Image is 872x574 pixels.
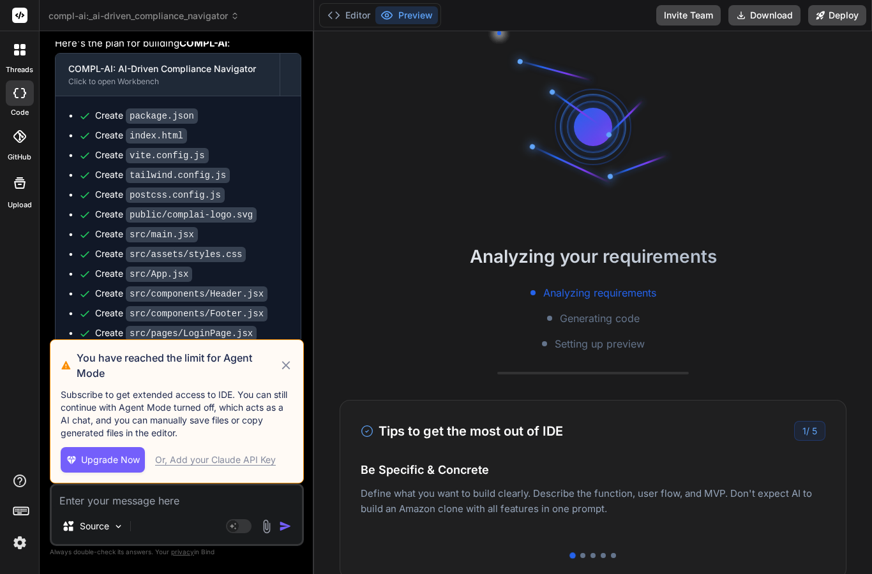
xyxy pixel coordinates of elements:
code: src/pages/LoginPage.jsx [126,326,257,341]
button: Download [728,5,801,26]
code: src/components/Footer.jsx [126,306,267,321]
img: Pick Models [113,521,124,532]
div: Or, Add your Claude API Key [155,453,276,466]
h4: Be Specific & Concrete [361,461,825,478]
div: Create [95,287,267,300]
div: Create [95,168,230,182]
img: attachment [259,519,274,534]
span: privacy [171,548,194,556]
label: threads [6,64,33,75]
div: Create [95,307,267,320]
div: / [794,421,825,441]
div: Create [95,247,246,261]
strong: COMPL-AI [179,37,227,49]
code: index.html [126,128,187,143]
button: Editor [322,6,375,24]
span: Upgrade Now [81,453,140,466]
code: src/assets/styles.css [126,247,246,262]
h3: Tips to get the most out of IDE [361,422,563,441]
label: code [11,107,29,118]
code: tailwind.config.js [126,168,230,183]
img: settings [9,532,31,554]
code: src/App.jsx [126,267,192,282]
p: Subscribe to get extended access to IDE. You can still continue with Agent Mode turned off, which... [61,388,293,439]
h3: You have reached the limit for Agent Mode [77,350,279,381]
button: Upgrade Now [61,447,145,473]
label: Upload [8,200,32,210]
p: Source [80,520,109,533]
div: Create [95,109,198,122]
code: vite.config.js [126,148,209,163]
div: Create [95,208,257,221]
button: Deploy [808,5,866,26]
div: Create [95,149,209,162]
span: Analyzing requirements [543,285,656,300]
h2: Analyzing your requirements [314,243,872,270]
div: Create [95,228,198,241]
code: src/main.jsx [126,227,198,242]
span: Generating code [560,311,640,326]
code: package.json [126,108,198,124]
div: Click to open Workbench [68,77,267,87]
div: Create [95,267,192,281]
code: postcss.config.js [126,188,225,203]
img: icon [279,520,292,533]
code: src/components/Header.jsx [126,286,267,302]
button: COMPL-AI: AI-Driven Compliance NavigatorClick to open Workbench [56,54,280,96]
button: Invite Team [656,5,721,26]
span: compl-ai:_ai-driven_compliance_navigator [49,10,239,22]
button: Preview [375,6,438,24]
p: Here's the plan for building : [55,36,301,51]
div: Create [95,188,225,202]
label: GitHub [8,152,31,163]
span: Setting up preview [555,336,645,351]
code: public/complai-logo.svg [126,207,257,223]
p: Always double-check its answers. Your in Bind [50,546,304,558]
span: 1 [802,425,806,436]
span: 5 [812,425,817,436]
div: Create [95,129,187,142]
div: Create [95,327,257,340]
div: COMPL-AI: AI-Driven Compliance Navigator [68,63,267,75]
